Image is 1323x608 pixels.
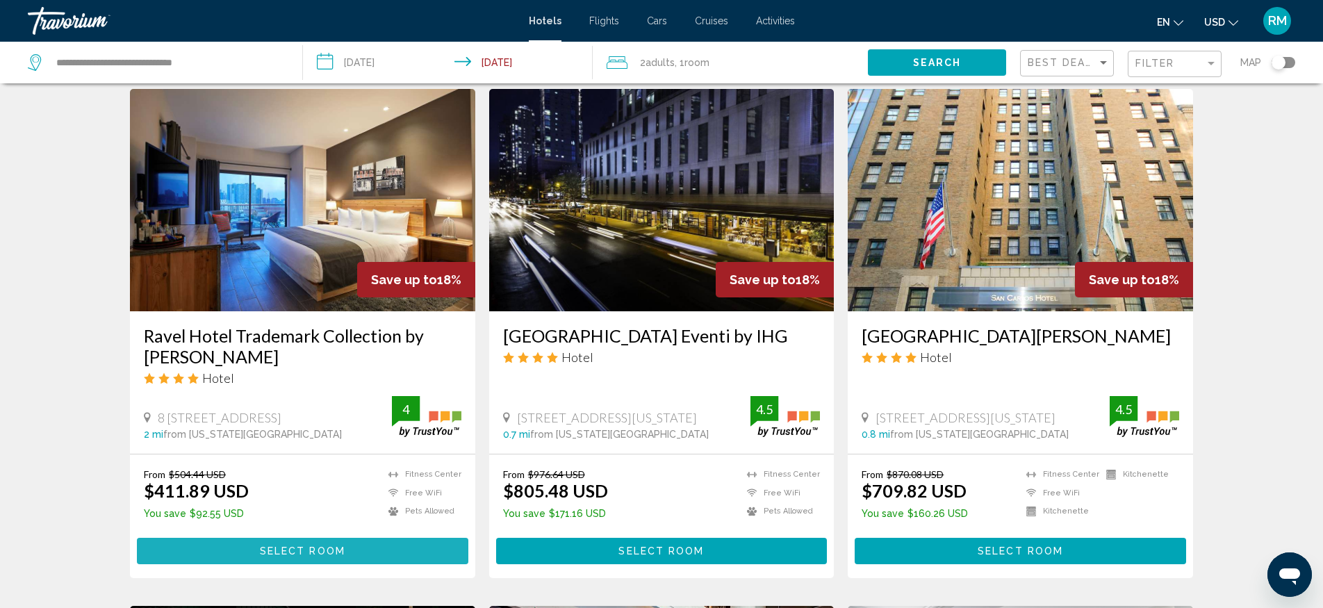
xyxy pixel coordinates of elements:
span: You save [862,508,904,519]
span: Hotel [920,350,952,365]
span: Save up to [371,272,437,287]
span: [STREET_ADDRESS][US_STATE] [876,410,1055,425]
span: Filter [1135,58,1175,69]
ins: $709.82 USD [862,480,967,501]
a: Activities [756,15,795,26]
li: Pets Allowed [740,506,820,518]
span: Adults [646,57,675,68]
span: Save up to [730,272,796,287]
button: Travelers: 2 adults, 0 children [593,42,868,83]
button: Change language [1157,12,1183,32]
a: Select Room [855,541,1186,557]
span: Hotel [561,350,593,365]
span: 2 mi [144,429,163,440]
mat-select: Sort by [1028,58,1110,69]
span: Map [1240,53,1261,72]
img: trustyou-badge.svg [392,396,461,437]
div: 4 [392,401,420,418]
span: Select Room [260,546,345,557]
span: 0.7 mi [503,429,530,440]
img: trustyou-badge.svg [750,396,820,437]
span: from [US_STATE][GEOGRAPHIC_DATA] [890,429,1069,440]
span: Save up to [1089,272,1155,287]
button: Select Room [496,538,828,564]
li: Kitchenette [1019,506,1099,518]
span: USD [1204,17,1225,28]
a: Cruises [695,15,728,26]
del: $870.08 USD [887,468,944,480]
span: Room [684,57,709,68]
span: 2 [640,53,675,72]
button: Toggle map [1261,56,1295,69]
div: 18% [716,262,834,297]
p: $171.16 USD [503,508,608,519]
a: [GEOGRAPHIC_DATA] Eventi by IHG [503,325,821,346]
div: 4 star Hotel [503,350,821,365]
li: Fitness Center [740,468,820,480]
span: You save [503,508,545,519]
a: Hotels [529,15,561,26]
button: Select Room [855,538,1186,564]
img: Hotel image [130,89,475,311]
div: 4 star Hotel [862,350,1179,365]
button: Search [868,49,1005,75]
button: Check-in date: Nov 30, 2025 Check-out date: Dec 2, 2025 [303,42,592,83]
a: Travorium [28,7,515,35]
li: Free WiFi [381,487,461,499]
div: 4.5 [750,401,778,418]
img: trustyou-badge.svg [1110,396,1179,437]
a: Flights [589,15,619,26]
div: 4 star Hotel [144,370,461,386]
a: Select Room [496,541,828,557]
a: Select Room [137,541,468,557]
button: Change currency [1204,12,1238,32]
span: 0.8 mi [862,429,890,440]
div: 18% [1075,262,1193,297]
a: [GEOGRAPHIC_DATA][PERSON_NAME] [862,325,1179,346]
span: You save [144,508,186,519]
img: Hotel image [489,89,835,311]
span: Select Room [618,546,704,557]
span: Hotel [202,370,234,386]
button: User Menu [1259,6,1295,35]
p: $160.26 USD [862,508,968,519]
button: Select Room [137,538,468,564]
span: [STREET_ADDRESS][US_STATE] [517,410,697,425]
li: Fitness Center [381,468,461,480]
li: Free WiFi [1019,487,1099,499]
span: Search [913,58,962,69]
iframe: Button to launch messaging window [1267,552,1312,597]
ins: $411.89 USD [144,480,249,501]
span: from [US_STATE][GEOGRAPHIC_DATA] [163,429,342,440]
button: Filter [1128,50,1222,79]
li: Pets Allowed [381,506,461,518]
span: Best Deals [1028,57,1101,68]
p: $92.55 USD [144,508,249,519]
span: en [1157,17,1170,28]
span: , 1 [675,53,709,72]
span: 8 [STREET_ADDRESS] [158,410,281,425]
li: Kitchenette [1099,468,1179,480]
div: 18% [357,262,475,297]
li: Fitness Center [1019,468,1099,480]
span: from [US_STATE][GEOGRAPHIC_DATA] [530,429,709,440]
span: From [503,468,525,480]
span: Select Room [978,546,1063,557]
span: From [144,468,165,480]
div: 4.5 [1110,401,1137,418]
del: $976.64 USD [528,468,585,480]
a: Cars [647,15,667,26]
span: RM [1268,14,1287,28]
img: Hotel image [848,89,1193,311]
h3: Ravel Hotel Trademark Collection by [PERSON_NAME] [144,325,461,367]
